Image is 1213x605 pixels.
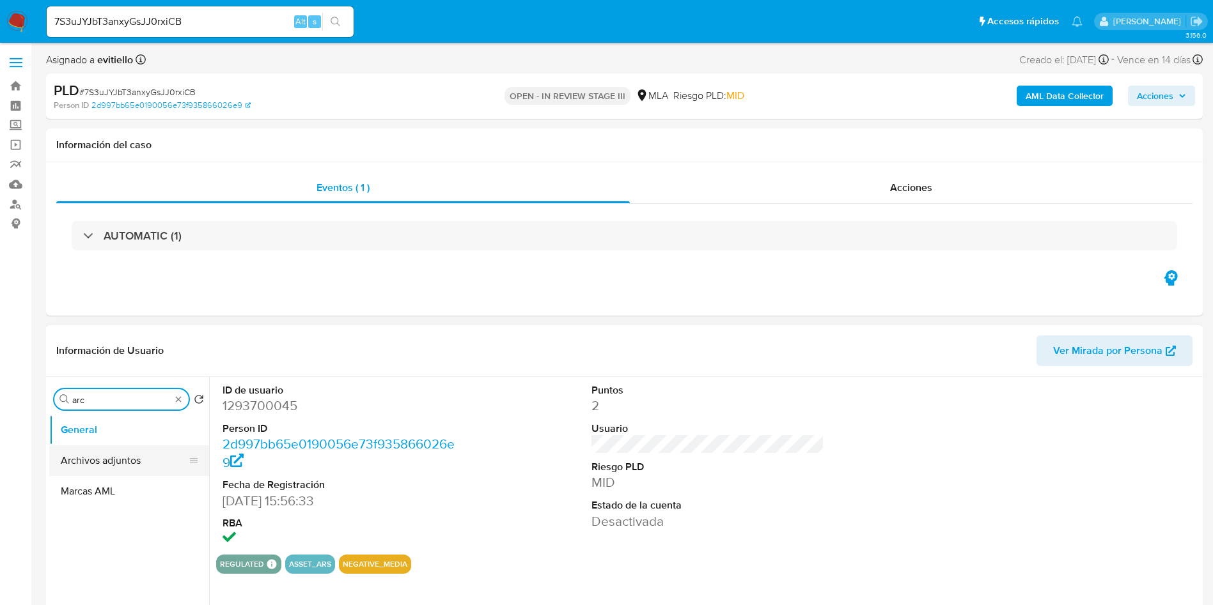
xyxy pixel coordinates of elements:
[194,394,204,408] button: Volver al orden por defecto
[289,562,331,567] button: asset_ars
[95,52,133,67] b: evitiello
[223,397,456,415] dd: 1293700045
[54,80,79,100] b: PLD
[987,15,1059,28] span: Accesos rápidos
[591,422,825,436] dt: Usuario
[317,180,370,195] span: Eventos ( 1 )
[1128,86,1195,106] button: Acciones
[1019,51,1109,68] div: Creado el: [DATE]
[636,89,668,103] div: MLA
[104,229,182,243] h3: AUTOMATIC (1)
[220,562,264,567] button: regulated
[223,422,456,436] dt: Person ID
[890,180,932,195] span: Acciones
[1037,335,1193,366] button: Ver Mirada por Persona
[56,344,164,357] h1: Información de Usuario
[223,383,456,397] dt: ID de usuario
[54,100,89,111] b: Person ID
[223,516,456,530] dt: RBA
[591,512,825,530] dd: Desactivada
[49,476,209,507] button: Marcas AML
[79,86,196,98] span: # 7S3uJYJbT3anxyGsJJ0rxiCB
[49,415,209,445] button: General
[47,13,354,30] input: Buscar usuario o caso...
[91,100,251,111] a: 2d997bb65e0190056e73f935866026e9
[591,397,825,415] dd: 2
[1111,51,1115,68] span: -
[1137,86,1173,106] span: Acciones
[72,394,171,406] input: Buscar
[1072,16,1083,27] a: Notificaciones
[72,221,1177,250] div: AUTOMATIC (1)
[223,492,456,510] dd: [DATE] 15:56:33
[1113,15,1186,27] p: mariaeugenia.sanchez@mercadolibre.com
[1053,335,1162,366] span: Ver Mirada por Persona
[343,562,407,567] button: negative_media
[726,88,744,103] span: MID
[673,89,744,103] span: Riesgo PLD:
[173,394,184,404] button: Borrar
[223,478,456,492] dt: Fecha de Registración
[322,13,348,31] button: search-icon
[56,139,1193,151] h1: Información del caso
[591,383,825,397] dt: Puntos
[505,87,630,105] p: OPEN - IN REVIEW STAGE III
[223,434,455,471] a: 2d997bb65e0190056e73f935866026e9
[49,445,199,476] button: Archivos adjuntos
[591,473,825,491] dd: MID
[1190,15,1203,28] a: Salir
[1026,86,1104,106] b: AML Data Collector
[1117,53,1191,67] span: Vence en 14 días
[313,15,317,27] span: s
[591,498,825,512] dt: Estado de la cuenta
[59,394,70,404] button: Buscar
[591,460,825,474] dt: Riesgo PLD
[1017,86,1113,106] button: AML Data Collector
[295,15,306,27] span: Alt
[46,53,133,67] span: Asignado a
